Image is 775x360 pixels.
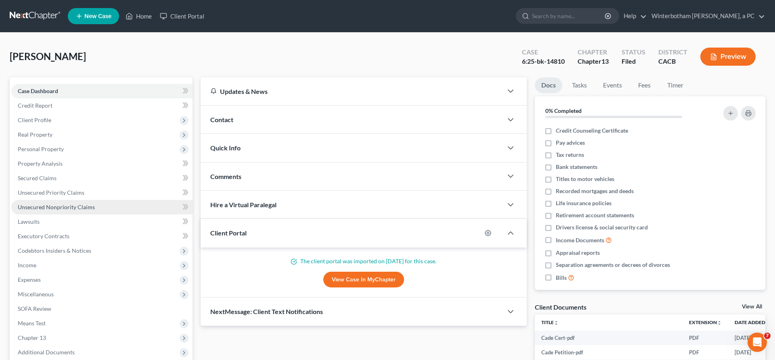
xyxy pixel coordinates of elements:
[556,261,670,269] span: Separation agreements or decrees of divorces
[11,185,193,200] a: Unsecured Priority Claims
[18,334,46,341] span: Chapter 13
[121,9,156,23] a: Home
[18,276,41,283] span: Expenses
[18,218,40,225] span: Lawsuits
[554,320,559,325] i: unfold_more
[11,98,193,113] a: Credit Report
[18,291,54,298] span: Miscellaneous
[556,175,614,183] span: Titles to motor vehicles
[541,319,559,325] a: Titleunfold_more
[556,199,612,207] span: Life insurance policies
[532,8,606,23] input: Search by name...
[556,249,600,257] span: Appraisal reports
[545,107,582,114] strong: 0% Completed
[18,189,84,196] span: Unsecured Priority Claims
[535,345,683,360] td: Cade Petition-pdf
[597,77,628,93] a: Events
[556,211,634,219] span: Retirement account statements
[556,139,585,147] span: Pay advices
[18,349,75,356] span: Additional Documents
[535,303,586,311] div: Client Documents
[647,9,765,23] a: Winterbotham [PERSON_NAME], a PC
[522,57,565,66] div: 6:25-bk-14810
[748,333,767,352] iframe: Intercom live chat
[84,13,111,19] span: New Case
[210,201,276,208] span: Hire a Virtual Paralegal
[535,331,683,345] td: Cade Cert-pdf
[210,144,241,152] span: Quick Info
[18,233,69,239] span: Executory Contracts
[658,57,687,66] div: CACB
[556,223,648,231] span: Drivers license & social security card
[18,320,46,327] span: Means Test
[661,77,690,93] a: Timer
[18,146,64,152] span: Personal Property
[735,319,771,325] a: Date Added expand_more
[18,204,95,210] span: Unsecured Nonpriority Claims
[620,9,647,23] a: Help
[11,200,193,214] a: Unsecured Nonpriority Claims
[717,320,722,325] i: unfold_more
[210,308,323,315] span: NextMessage: Client Text Notifications
[210,173,241,180] span: Comments
[323,272,404,288] a: View Case in MyChapter
[556,151,584,159] span: Tax returns
[689,319,722,325] a: Extensionunfold_more
[683,331,728,345] td: PDF
[556,163,597,171] span: Bank statements
[578,57,609,66] div: Chapter
[683,345,728,360] td: PDF
[210,229,247,237] span: Client Portal
[210,87,493,96] div: Updates & News
[156,9,208,23] a: Client Portal
[18,102,52,109] span: Credit Report
[700,48,756,66] button: Preview
[556,236,604,244] span: Income Documents
[18,160,63,167] span: Property Analysis
[10,50,86,62] span: [PERSON_NAME]
[18,305,51,312] span: SOFA Review
[11,156,193,171] a: Property Analysis
[578,48,609,57] div: Chapter
[11,302,193,316] a: SOFA Review
[18,87,58,94] span: Case Dashboard
[556,274,567,282] span: Bills
[566,77,593,93] a: Tasks
[11,229,193,243] a: Executory Contracts
[11,214,193,229] a: Lawsuits
[622,48,645,57] div: Status
[764,333,771,339] span: 7
[210,257,517,265] p: The client portal was imported on [DATE] for this case.
[11,84,193,98] a: Case Dashboard
[556,127,628,135] span: Credit Counseling Certificate
[742,304,762,310] a: View All
[18,247,91,254] span: Codebtors Insiders & Notices
[658,48,687,57] div: District
[18,262,36,268] span: Income
[601,57,609,65] span: 13
[210,116,233,123] span: Contact
[18,175,57,181] span: Secured Claims
[522,48,565,57] div: Case
[18,131,52,138] span: Real Property
[632,77,658,93] a: Fees
[556,187,634,195] span: Recorded mortgages and deeds
[18,117,51,123] span: Client Profile
[622,57,645,66] div: Filed
[11,171,193,185] a: Secured Claims
[535,77,562,93] a: Docs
